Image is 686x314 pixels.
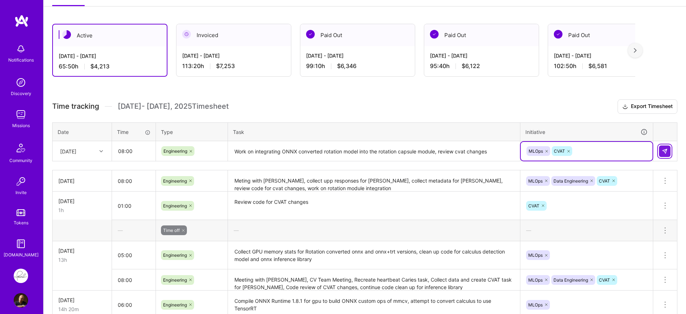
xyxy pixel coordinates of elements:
[14,237,28,251] img: guide book
[430,30,439,39] img: Paid Out
[15,189,27,196] div: Invite
[662,148,668,154] img: Submit
[528,302,543,308] span: MLOps
[229,171,519,191] textarea: Meting with [PERSON_NAME], collect upp responses for [PERSON_NAME], collect metadata for [PERSON_...
[53,24,167,46] div: Active
[163,148,187,154] span: Engineering
[182,52,285,59] div: [DATE] - [DATE]
[90,63,109,70] span: $4,213
[525,128,648,136] div: Initiative
[163,302,187,308] span: Engineering
[528,203,539,208] span: CVAT
[163,178,187,184] span: Engineering
[53,122,112,141] th: Date
[156,122,228,141] th: Type
[430,62,533,70] div: 95:40 h
[12,139,30,157] img: Community
[12,122,30,129] div: Missions
[182,62,285,70] div: 113:20 h
[634,48,637,53] img: right
[618,99,677,114] button: Export Timesheet
[9,157,32,164] div: Community
[462,62,480,70] span: $6,122
[306,62,409,70] div: 99:10 h
[12,293,30,308] a: User Avatar
[112,142,155,161] input: HH:MM
[58,206,106,214] div: 1h
[553,277,588,283] span: Data Engineering
[117,128,151,136] div: Time
[112,171,156,190] input: HH:MM
[528,178,543,184] span: MLOps
[554,30,562,39] img: Paid Out
[112,221,156,240] div: —
[59,52,161,60] div: [DATE] - [DATE]
[12,269,30,283] a: Pearl: ML Engineering Team
[58,256,106,264] div: 13h
[163,277,187,283] span: Engineering
[599,178,610,184] span: CVAT
[176,24,291,46] div: Invoiced
[58,305,106,313] div: 14h 20m
[528,252,543,258] span: MLOps
[4,251,39,259] div: [DOMAIN_NAME]
[118,102,229,111] span: [DATE] - [DATE] , 2025 Timesheet
[8,56,34,64] div: Notifications
[58,197,106,205] div: [DATE]
[548,24,663,46] div: Paid Out
[300,24,415,46] div: Paid Out
[228,221,520,240] div: —
[14,219,28,226] div: Tokens
[306,30,315,39] img: Paid Out
[62,30,71,39] img: Active
[229,142,519,161] textarea: Work on integrating ONNX converted rotation model into the rotation capsule module, review cvat c...
[14,293,28,308] img: User Avatar
[659,145,671,157] div: null
[229,192,519,219] textarea: Review code for CVAT changes
[99,149,103,153] i: icon Chevron
[229,270,519,290] textarea: Meeting with [PERSON_NAME], CV Team Meeting, Recreate heartbeat Caries task, Collect data and cre...
[112,196,156,215] input: HH:MM
[59,63,161,70] div: 65:50 h
[163,252,187,258] span: Engineering
[14,269,28,283] img: Pearl: ML Engineering Team
[554,52,657,59] div: [DATE] - [DATE]
[112,246,156,265] input: HH:MM
[11,90,31,97] div: Discovery
[17,209,25,216] img: tokens
[58,177,106,185] div: [DATE]
[60,147,76,155] div: [DATE]
[553,178,588,184] span: Data Engineering
[554,62,657,70] div: 102:50 h
[14,174,28,189] img: Invite
[163,203,187,208] span: Engineering
[528,277,543,283] span: MLOps
[622,103,628,111] i: icon Download
[306,52,409,59] div: [DATE] - [DATE]
[424,24,539,46] div: Paid Out
[228,122,520,141] th: Task
[554,148,565,154] span: CVAT
[14,75,28,90] img: discovery
[337,62,357,70] span: $6,346
[182,30,191,39] img: Invoiced
[216,62,235,70] span: $7,253
[520,221,653,240] div: —
[599,277,610,283] span: CVAT
[229,242,519,269] textarea: Collect GPU memory stats for Rotation converted onnx and onnx+trt versions, clean up code for cal...
[588,62,607,70] span: $6,581
[112,270,156,290] input: HH:MM
[430,52,533,59] div: [DATE] - [DATE]
[58,296,106,304] div: [DATE]
[529,148,543,154] span: MLOps
[163,228,180,233] span: Time off
[14,14,29,27] img: logo
[52,102,99,111] span: Time tracking
[58,247,106,255] div: [DATE]
[14,107,28,122] img: teamwork
[14,42,28,56] img: bell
